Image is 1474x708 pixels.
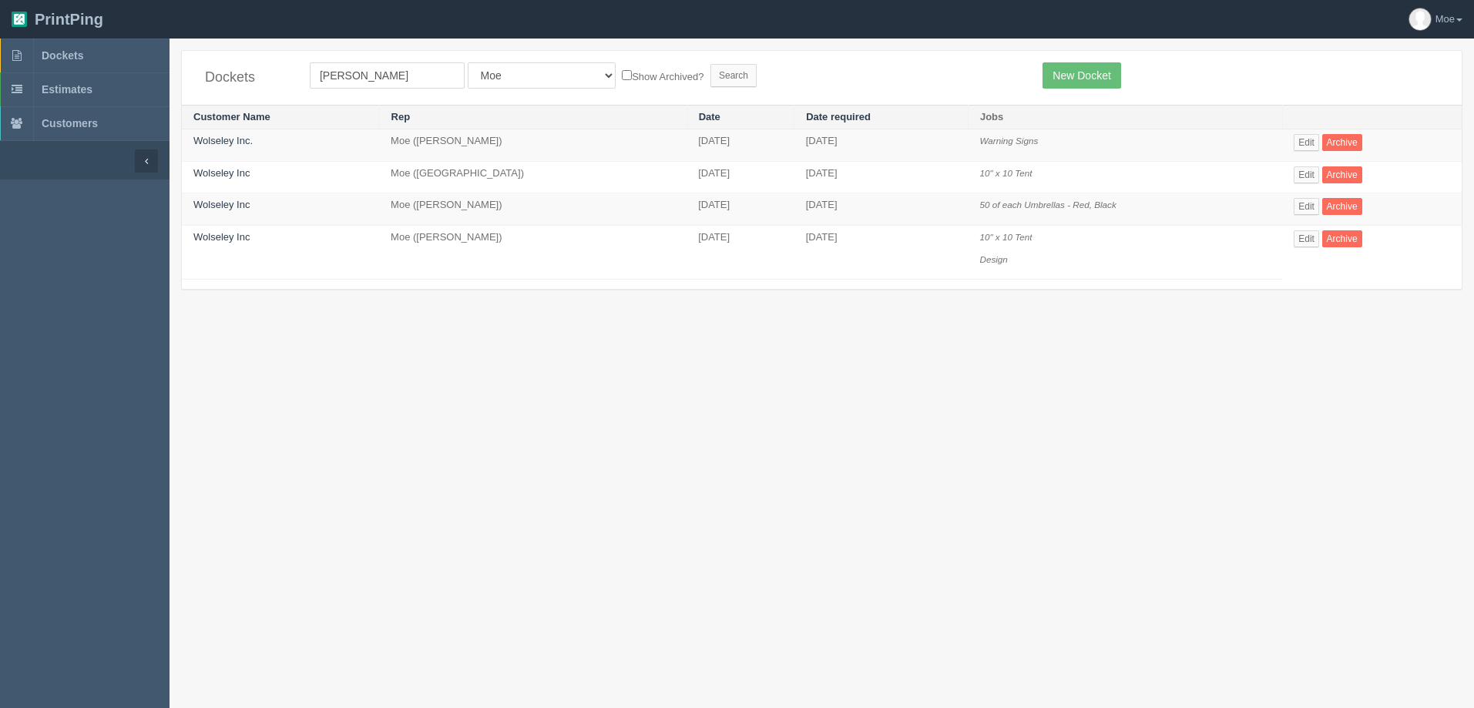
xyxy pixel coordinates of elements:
td: Moe ([PERSON_NAME]) [379,129,687,162]
a: Wolseley Inc. [193,135,253,146]
span: Customers [42,117,98,129]
input: Search [710,64,757,87]
label: Show Archived? [622,67,703,85]
td: Moe ([GEOGRAPHIC_DATA]) [379,161,687,193]
i: Design [979,254,1007,264]
td: Moe ([PERSON_NAME]) [379,226,687,280]
td: [DATE] [687,129,794,162]
a: Wolseley Inc [193,167,250,179]
i: 50 of each Umbrellas - Red, Black [979,200,1116,210]
a: Archive [1322,166,1362,183]
a: Wolseley Inc [193,199,250,210]
a: Customer Name [193,111,270,122]
i: 10" x 10 Tent [979,232,1032,242]
i: Warning Signs [979,136,1038,146]
td: [DATE] [794,193,969,226]
td: [DATE] [687,161,794,193]
a: Edit [1294,134,1319,151]
a: Date [699,111,720,122]
span: Estimates [42,83,92,96]
a: Edit [1294,230,1319,247]
span: Dockets [42,49,83,62]
a: Edit [1294,166,1319,183]
td: [DATE] [794,226,969,280]
img: avatar_default-7531ab5dedf162e01f1e0bb0964e6a185e93c5c22dfe317fb01d7f8cd2b1632c.jpg [1409,8,1431,30]
th: Jobs [968,105,1282,129]
td: [DATE] [687,193,794,226]
a: Archive [1322,198,1362,215]
a: Date required [806,111,871,122]
input: Show Archived? [622,70,632,80]
img: logo-3e63b451c926e2ac314895c53de4908e5d424f24456219fb08d385ab2e579770.png [12,12,27,27]
td: [DATE] [794,161,969,193]
a: Wolseley Inc [193,231,250,243]
input: Customer Name [310,62,465,89]
a: Archive [1322,134,1362,151]
td: [DATE] [794,129,969,162]
td: Moe ([PERSON_NAME]) [379,193,687,226]
a: Archive [1322,230,1362,247]
a: New Docket [1043,62,1120,89]
h4: Dockets [205,70,287,86]
td: [DATE] [687,226,794,280]
a: Edit [1294,198,1319,215]
a: Rep [391,111,411,122]
i: 10" x 10 Tent [979,168,1032,178]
